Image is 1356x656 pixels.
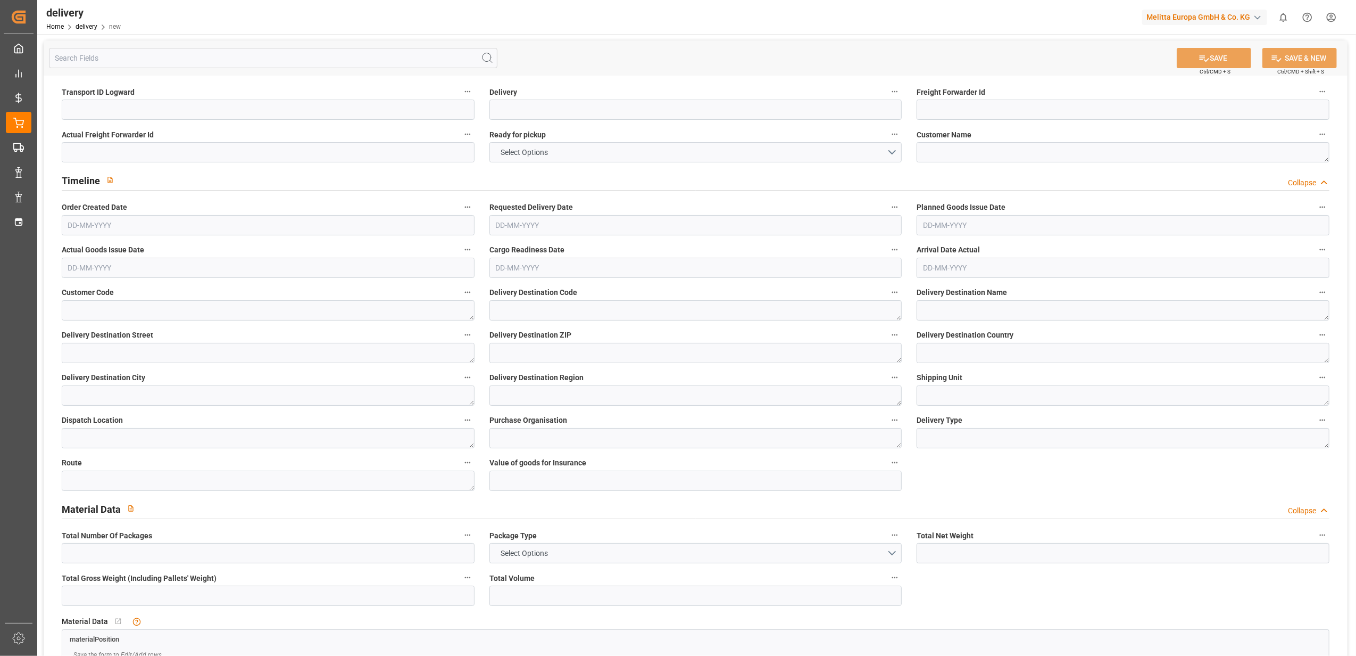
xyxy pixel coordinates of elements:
button: Freight Forwarder Id [1316,85,1329,99]
span: Select Options [495,548,553,559]
span: Freight Forwarder Id [917,87,985,98]
span: Planned Goods Issue Date [917,202,1005,213]
button: Delivery Destination Code [888,285,902,299]
button: Total Net Weight [1316,528,1329,542]
button: Value of goods for Insurance [888,456,902,470]
span: Cargo Readiness Date [489,244,564,256]
button: Delivery [888,85,902,99]
span: Transport ID Logward [62,87,135,98]
button: Delivery Destination Street [461,328,475,342]
h2: Timeline [62,174,100,188]
span: Ctrl/CMD + S [1200,68,1230,76]
span: Total Volume [489,573,535,584]
span: Ready for pickup [489,129,546,141]
button: Cargo Readiness Date [888,243,902,257]
span: Actual Goods Issue Date [62,244,144,256]
input: DD-MM-YYYY [489,215,902,235]
input: Search Fields [49,48,497,68]
button: Delivery Destination Region [888,371,902,384]
button: open menu [489,142,902,162]
span: Delivery Destination Name [917,287,1007,298]
button: Dispatch Location [461,413,475,427]
span: Delivery Destination Code [489,287,577,298]
button: Shipping Unit [1316,371,1329,384]
span: Total Net Weight [917,530,974,542]
a: materialPosition [70,635,119,643]
div: Collapse [1288,177,1316,188]
span: Select Options [495,147,553,158]
div: Collapse [1288,505,1316,516]
span: Total Number Of Packages [62,530,152,542]
span: Shipping Unit [917,372,962,383]
button: Route [461,456,475,470]
button: View description [121,498,141,519]
button: Total Number Of Packages [461,528,475,542]
button: Help Center [1295,5,1319,29]
span: Delivery Type [917,415,962,426]
button: Ready for pickup [888,127,902,141]
a: Home [46,23,64,30]
button: SAVE & NEW [1262,48,1337,68]
span: Delivery Destination Street [62,330,153,341]
span: Dispatch Location [62,415,123,426]
span: Arrival Date Actual [917,244,980,256]
button: Purchase Organisation [888,413,902,427]
button: Total Gross Weight (Including Pallets' Weight) [461,571,475,585]
button: Melitta Europa GmbH & Co. KG [1142,7,1271,27]
input: DD-MM-YYYY [917,258,1329,278]
button: SAVE [1177,48,1251,68]
button: show 0 new notifications [1271,5,1295,29]
button: Customer Name [1316,127,1329,141]
button: Order Created Date [461,200,475,214]
span: Customer Name [917,129,971,141]
button: Actual Goods Issue Date [461,243,475,257]
button: Customer Code [461,285,475,299]
span: Package Type [489,530,537,542]
button: Total Volume [888,571,902,585]
span: Purchase Organisation [489,415,567,426]
button: Actual Freight Forwarder Id [461,127,475,141]
span: materialPosition [70,636,119,644]
input: DD-MM-YYYY [489,258,902,278]
button: open menu [489,543,902,563]
button: Delivery Destination City [461,371,475,384]
span: Requested Delivery Date [489,202,573,213]
span: Route [62,457,82,469]
span: Actual Freight Forwarder Id [62,129,154,141]
span: Delivery Destination Country [917,330,1013,341]
span: Material Data [62,616,108,627]
button: Planned Goods Issue Date [1316,200,1329,214]
input: DD-MM-YYYY [62,258,475,278]
button: Package Type [888,528,902,542]
span: Order Created Date [62,202,127,213]
input: DD-MM-YYYY [62,215,475,235]
button: Delivery Type [1316,413,1329,427]
button: Transport ID Logward [461,85,475,99]
span: Delivery [489,87,517,98]
span: Value of goods for Insurance [489,457,586,469]
h2: Material Data [62,502,121,516]
span: Customer Code [62,287,114,298]
a: delivery [76,23,97,30]
span: Delivery Destination City [62,372,145,383]
button: Delivery Destination ZIP [888,328,902,342]
button: Arrival Date Actual [1316,243,1329,257]
button: Requested Delivery Date [888,200,902,214]
button: View description [100,170,120,190]
span: Total Gross Weight (Including Pallets' Weight) [62,573,217,584]
div: delivery [46,5,121,21]
div: Melitta Europa GmbH & Co. KG [1142,10,1267,25]
span: Delivery Destination Region [489,372,584,383]
span: Ctrl/CMD + Shift + S [1277,68,1324,76]
button: Delivery Destination Name [1316,285,1329,299]
span: Delivery Destination ZIP [489,330,571,341]
input: DD-MM-YYYY [917,215,1329,235]
button: Delivery Destination Country [1316,328,1329,342]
